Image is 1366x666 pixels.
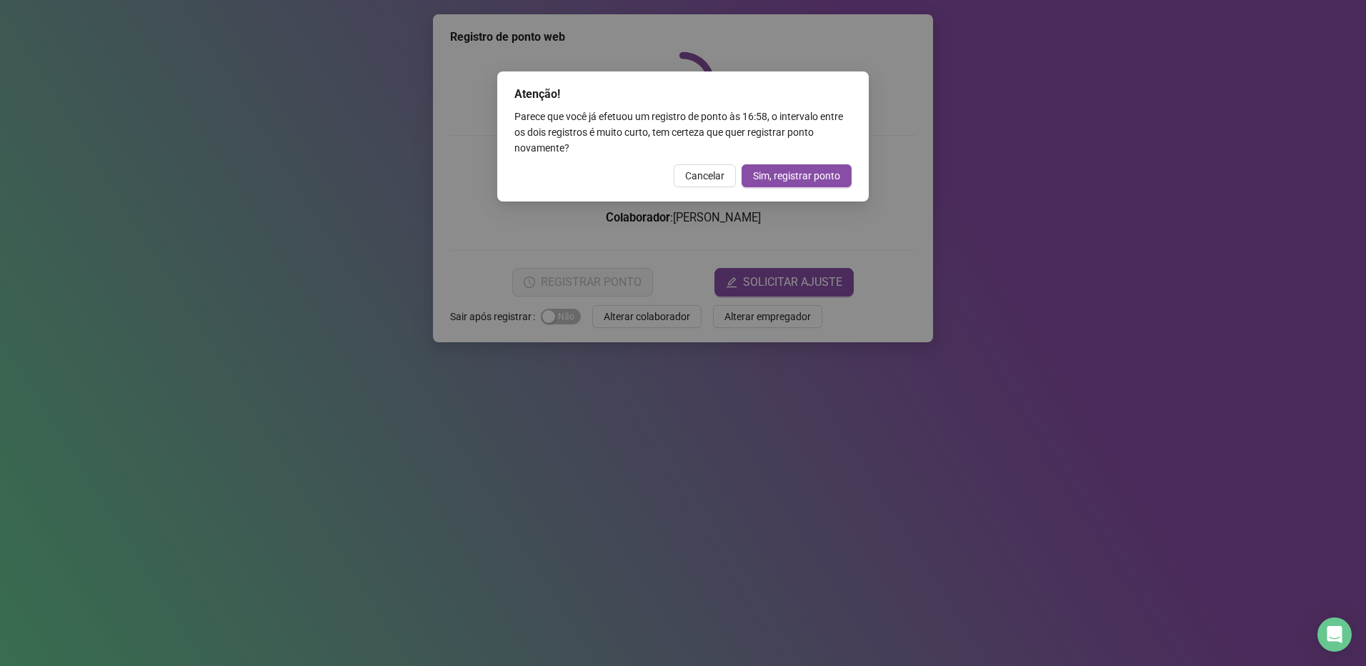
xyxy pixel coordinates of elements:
[674,164,736,187] button: Cancelar
[685,168,724,184] span: Cancelar
[753,168,840,184] span: Sim, registrar ponto
[514,109,852,156] div: Parece que você já efetuou um registro de ponto às 16:58 , o intervalo entre os dois registros é ...
[1317,617,1352,652] div: Open Intercom Messenger
[742,164,852,187] button: Sim, registrar ponto
[514,86,852,103] div: Atenção!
